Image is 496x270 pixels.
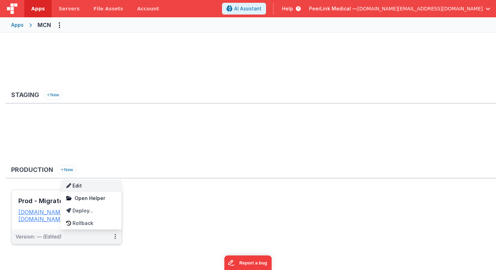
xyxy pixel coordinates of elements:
span: Open Helper [75,195,105,201]
span: Apps [31,5,45,12]
span: [DOMAIN_NAME][EMAIL_ADDRESS][DOMAIN_NAME] [357,5,483,12]
a: Edit [61,180,122,192]
div: Options [61,180,122,229]
span: Servers [59,5,79,12]
button: AI Assistant [222,3,266,15]
iframe: Marker.io feedback button [224,255,272,270]
a: Deploy... [61,204,122,217]
span: Help [282,5,293,12]
span: AI Assistant [234,5,262,12]
button: PeerLink Medical — [DOMAIN_NAME][EMAIL_ADDRESS][DOMAIN_NAME] [309,5,490,12]
span: PeerLink Medical — [309,5,357,12]
span: File Assets [94,5,123,12]
a: Rollback [61,217,122,229]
